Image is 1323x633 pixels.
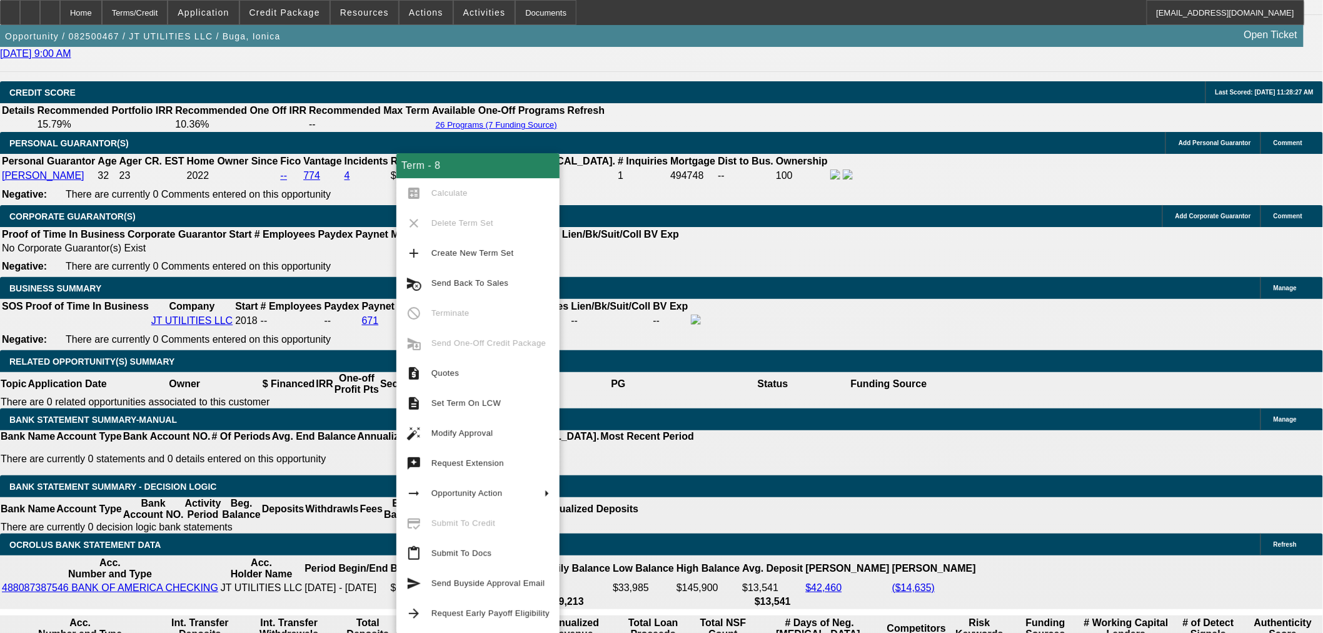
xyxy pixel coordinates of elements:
span: There are currently 0 Comments entered on this opportunity [66,334,331,345]
b: Paydex [318,229,353,240]
b: Home Owner Since [187,156,278,166]
span: Send Back To Sales [431,278,508,288]
span: BANK STATEMENT SUMMARY-MANUAL [9,415,177,425]
span: There are currently 0 Comments entered on this opportunity [66,261,331,271]
th: Withdrawls [304,497,359,521]
th: PG [541,372,695,396]
th: Annualized Deposits [540,497,639,521]
span: Actions [409,8,443,18]
span: Add Corporate Guarantor [1175,213,1251,220]
span: Create New Term Set [431,248,514,258]
mat-icon: description [406,396,421,411]
th: Recommended One Off IRR [174,104,307,117]
button: 26 Programs (7 Funding Source) [432,119,561,130]
span: CREDIT SCORE [9,88,76,98]
b: Start [229,229,251,240]
span: Manage [1274,285,1297,291]
td: 32 [97,169,117,183]
b: Age [98,156,116,166]
th: Acc. Holder Name [220,557,303,580]
td: 23 [119,169,185,183]
th: One-off Profit Pts [334,372,380,396]
th: Recommended Portfolio IRR [36,104,173,117]
td: $51,347 [390,169,451,183]
span: Application [178,8,229,18]
b: Ownership [776,156,828,166]
th: Beg. Balance [221,497,261,521]
b: Personal Guarantor [2,156,95,166]
b: Paynet Master Score [356,229,454,240]
span: Last Scored: [DATE] 11:28:27 AM [1215,89,1314,96]
td: $89,213 [521,582,611,594]
b: BV Exp [644,229,679,240]
button: Credit Package [240,1,329,24]
span: There are currently 0 Comments entered on this opportunity [66,189,331,200]
td: $65,541 [390,582,454,594]
span: Opportunity / 082500467 / JT UTILITIES LLC / Buga, Ionica [5,31,281,41]
th: Beg. Balance [390,557,454,580]
mat-icon: add [406,246,421,261]
td: -- [570,314,651,328]
b: BV Exp [653,301,688,311]
th: Details [1,104,35,117]
span: Add Personal Guarantor [1179,139,1251,146]
b: # Inquiries [618,156,668,166]
span: Activities [463,8,506,18]
th: Annualized Deposits [356,430,456,443]
b: Ager CR. EST [119,156,184,166]
th: IRR [315,372,334,396]
button: Resources [331,1,398,24]
th: Recommended Max Term [308,104,430,117]
th: Avg. Deposit [742,557,803,580]
button: Activities [454,1,515,24]
th: $89,213 [521,595,611,608]
th: $ Financed [262,372,316,396]
td: JT UTILITIES LLC [220,582,303,594]
td: $33,985 [612,582,675,594]
span: Comment [1274,213,1302,220]
b: Lien/Bk/Suit/Coll [571,301,650,311]
th: [PERSON_NAME] [892,557,977,580]
th: Deposits [261,497,305,521]
th: Account Type [56,430,123,443]
a: 774 [303,170,320,181]
th: $13,541 [742,595,803,608]
a: 671 [362,315,379,326]
a: -- [280,170,287,181]
td: No Corporate Guarantor(s) Exist [1,242,685,255]
b: Mortgage [670,156,715,166]
mat-icon: auto_fix_high [406,426,421,441]
th: Account Type [56,497,123,521]
th: Avg. End Balance [271,430,357,443]
th: Avg. Daily Balance [521,557,611,580]
b: Company [169,301,215,311]
b: Corporate Guarantor [128,229,226,240]
img: linkedin-icon.png [843,170,853,180]
span: Manage [1274,416,1297,423]
mat-icon: arrow_right_alt [406,486,421,501]
td: 15.79% [36,118,173,131]
button: Application [168,1,238,24]
span: CORPORATE GUARANTOR(S) [9,211,136,221]
span: Request Early Payoff Eligibility [431,609,550,618]
b: Vantage [303,156,341,166]
td: 10.36% [174,118,307,131]
a: ($14,635) [892,582,935,593]
b: Dist to Bus. [718,156,773,166]
th: Available One-Off Programs [431,104,566,117]
a: 4 [345,170,350,181]
th: Funding Source [850,372,928,396]
span: PERSONAL GUARANTOR(S) [9,138,129,148]
b: Lien/Bk/Suit/Coll [562,229,641,240]
td: -- [308,118,430,131]
b: Negative: [2,189,47,200]
span: BUSINESS SUMMARY [9,283,101,293]
b: # Employees [254,229,316,240]
th: Bank Account NO. [123,430,211,443]
span: Opportunity Action [431,489,503,498]
span: Quotes [431,368,459,378]
td: 100 [775,169,828,183]
b: Paynet Master Score [362,301,460,311]
mat-icon: arrow_forward [406,606,421,621]
td: 494748 [670,169,716,183]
